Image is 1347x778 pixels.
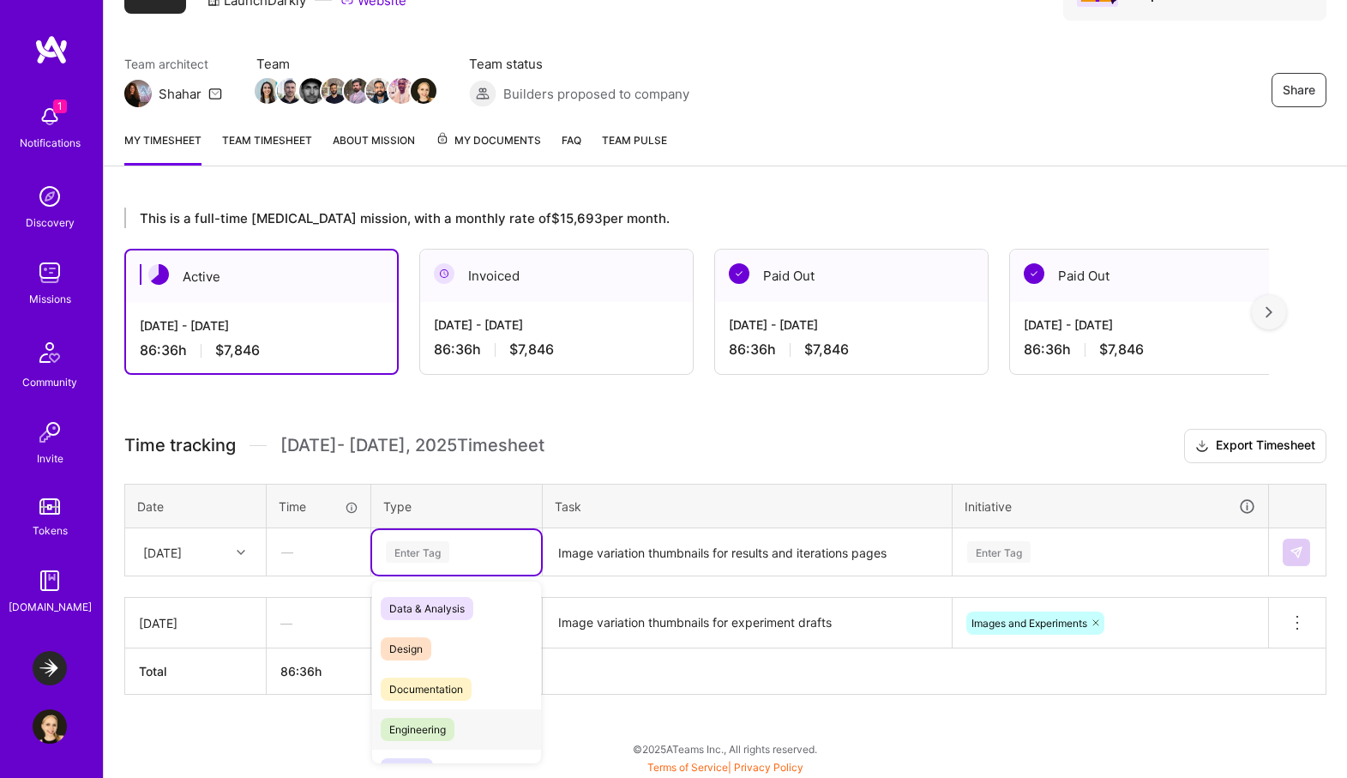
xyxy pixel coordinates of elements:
[647,761,803,774] span: |
[647,761,728,774] a: Terms of Service
[277,78,303,104] img: Team Member Avatar
[420,250,693,302] div: Invoiced
[37,449,63,467] div: Invite
[33,100,67,134] img: bell
[323,76,346,106] a: Team Member Avatar
[33,651,67,685] img: LaunchDarkly: Experimentation Delivery Team
[346,76,368,106] a: Team Member Avatar
[267,648,371,695] th: 86:36h
[143,543,182,561] div: [DATE]
[33,564,67,598] img: guide book
[602,134,667,147] span: Team Pulse
[1272,73,1326,107] button: Share
[1195,437,1209,455] i: icon Download
[411,78,436,104] img: Team Member Avatar
[381,718,454,741] span: Engineering
[29,290,71,308] div: Missions
[1283,81,1315,99] span: Share
[371,648,543,695] th: $7,846
[469,55,689,73] span: Team status
[503,85,689,103] span: Builders proposed to company
[469,80,496,107] img: Builders proposed to company
[126,250,397,303] div: Active
[255,78,280,104] img: Team Member Avatar
[124,131,201,166] a: My timesheet
[602,131,667,166] a: Team Pulse
[1266,306,1272,318] img: right
[103,727,1347,770] div: © 2025 ATeams Inc., All rights reserved.
[28,651,71,685] a: LaunchDarkly: Experimentation Delivery Team
[366,78,392,104] img: Team Member Avatar
[381,637,431,660] span: Design
[279,76,301,106] a: Team Member Avatar
[267,600,370,646] div: —
[29,332,70,373] img: Community
[562,131,581,166] a: FAQ
[33,709,67,744] img: User Avatar
[125,648,267,695] th: Total
[729,263,749,284] img: Paid Out
[299,78,325,104] img: Team Member Avatar
[1024,316,1269,334] div: [DATE] - [DATE]
[28,709,71,744] a: User Avatar
[279,498,358,516] div: Time
[148,264,169,285] img: Active
[729,341,974,359] div: 86:36 h
[371,484,543,528] th: Type
[965,497,1256,516] div: Initiative
[412,76,435,106] a: Team Member Avatar
[159,85,201,103] div: Shahar
[390,76,412,106] a: Team Member Avatar
[124,55,222,73] span: Team architect
[436,131,541,166] a: My Documents
[34,34,69,65] img: logo
[33,179,67,214] img: discovery
[381,597,473,620] span: Data & Analysis
[1099,341,1144,359] span: $7,846
[22,373,77,391] div: Community
[333,131,415,166] a: About Mission
[208,87,222,100] i: icon Mail
[124,435,236,456] span: Time tracking
[215,341,260,359] span: $7,846
[434,316,679,334] div: [DATE] - [DATE]
[26,214,75,232] div: Discovery
[368,76,390,106] a: Team Member Avatar
[971,617,1087,630] span: Images and Experiments
[256,76,279,106] a: Team Member Avatar
[125,484,267,528] th: Date
[280,435,544,456] span: [DATE] - [DATE] , 2025 Timesheet
[388,78,414,104] img: Team Member Avatar
[33,415,67,449] img: Invite
[734,761,803,774] a: Privacy Policy
[386,539,449,565] div: Enter Tag
[544,600,950,647] textarea: Image variation thumbnails for experiment drafts
[434,263,454,284] img: Invoiced
[33,256,67,290] img: teamwork
[344,78,370,104] img: Team Member Avatar
[322,78,347,104] img: Team Member Avatar
[1184,429,1326,463] button: Export Timesheet
[509,341,554,359] span: $7,846
[1290,546,1303,559] img: Submit
[1024,341,1269,359] div: 86:36 h
[256,55,435,73] span: Team
[543,484,953,528] th: Task
[729,316,974,334] div: [DATE] - [DATE]
[301,76,323,106] a: Team Member Avatar
[9,598,92,616] div: [DOMAIN_NAME]
[967,539,1031,565] div: Enter Tag
[804,341,849,359] span: $7,846
[140,317,383,335] div: [DATE] - [DATE]
[53,100,67,113] span: 1
[434,341,679,359] div: 86:36 h
[544,530,950,576] textarea: Image variation thumbnails for results and iterations pages
[20,134,81,152] div: Notifications
[436,131,541,150] span: My Documents
[124,80,152,107] img: Team Architect
[140,341,383,359] div: 86:36 h
[268,529,370,575] div: —
[33,522,68,540] div: Tokens
[222,131,312,166] a: Team timesheet
[1010,250,1283,302] div: Paid Out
